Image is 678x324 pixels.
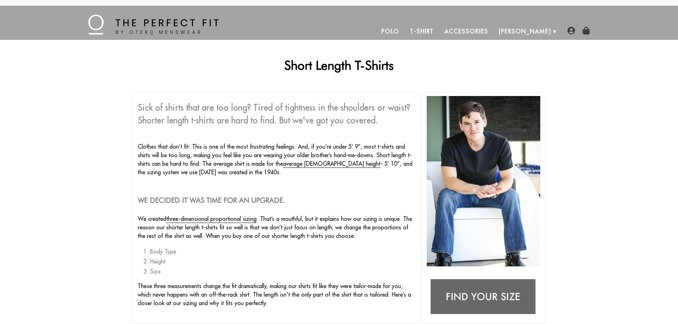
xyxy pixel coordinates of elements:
span: Sick of shirts that are too long? Tired of tightness in the shoulders or waist? Shorter length t-... [138,102,410,126]
p: We created . That’s a mouthful, but it explains how our sizing is unique. The reason our shorter ... [138,214,416,240]
a: T-Shirt [405,23,439,40]
h1: Short Length T-Shirts [132,58,546,73]
img: The Perfect Fit - by Otero Menswear - Logo [88,15,219,34]
a: [PERSON_NAME] [494,23,557,40]
a: three-dimensional proportional sizing [166,215,257,223]
p: These three measurements change the fit dramatically, making our shirts fit like they were tailor... [138,282,416,307]
li: Body Type [150,247,416,256]
a: Polo [376,23,405,40]
img: Find your size: tshirts for short guys [427,275,540,320]
li: Size [150,267,416,276]
h2: We decided it was time for an upgrade. [138,196,416,205]
img: user-account-icon.png [567,27,575,34]
img: shorter length t shirts [427,96,540,266]
img: shopping-bag-icon.png [582,27,590,34]
li: Height [150,257,416,266]
a: average [DEMOGRAPHIC_DATA] height [283,160,380,168]
p: Clothes that don’t fit: This is one of the most frustrating feelings. And, if you’re under 5’ 9”,... [138,142,416,176]
a: Accessories [439,23,493,40]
